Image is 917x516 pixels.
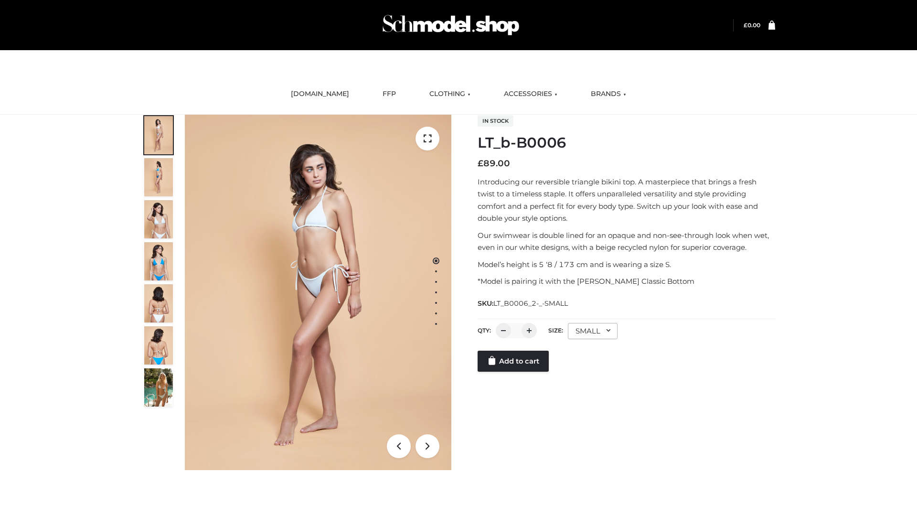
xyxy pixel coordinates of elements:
img: ArielClassicBikiniTop_CloudNine_AzureSky_OW114ECO_3-scaled.jpg [144,200,173,238]
a: £0.00 [744,21,760,29]
a: FFP [375,84,403,105]
img: ArielClassicBikiniTop_CloudNine_AzureSky_OW114ECO_1-scaled.jpg [144,116,173,154]
div: SMALL [568,323,618,339]
a: CLOTHING [422,84,478,105]
img: ArielClassicBikiniTop_CloudNine_AzureSky_OW114ECO_1 [185,115,451,470]
h1: LT_b-B0006 [478,134,775,151]
img: ArielClassicBikiniTop_CloudNine_AzureSky_OW114ECO_2-scaled.jpg [144,158,173,196]
bdi: 0.00 [744,21,760,29]
a: [DOMAIN_NAME] [284,84,356,105]
img: ArielClassicBikiniTop_CloudNine_AzureSky_OW114ECO_8-scaled.jpg [144,326,173,365]
img: Arieltop_CloudNine_AzureSky2.jpg [144,368,173,407]
span: LT_B0006_2-_-SMALL [493,299,568,308]
img: ArielClassicBikiniTop_CloudNine_AzureSky_OW114ECO_7-scaled.jpg [144,284,173,322]
a: Add to cart [478,351,549,372]
p: *Model is pairing it with the [PERSON_NAME] Classic Bottom [478,275,775,288]
span: £ [744,21,747,29]
span: In stock [478,115,513,127]
a: ACCESSORIES [497,84,565,105]
img: ArielClassicBikiniTop_CloudNine_AzureSky_OW114ECO_4-scaled.jpg [144,242,173,280]
p: Model’s height is 5 ‘8 / 173 cm and is wearing a size S. [478,258,775,271]
span: £ [478,158,483,169]
p: Our swimwear is double lined for an opaque and non-see-through look when wet, even in our white d... [478,229,775,254]
span: SKU: [478,298,569,309]
label: Size: [548,327,563,334]
label: QTY: [478,327,491,334]
bdi: 89.00 [478,158,510,169]
a: BRANDS [584,84,633,105]
img: Schmodel Admin 964 [379,6,522,44]
p: Introducing our reversible triangle bikini top. A masterpiece that brings a fresh twist to a time... [478,176,775,225]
